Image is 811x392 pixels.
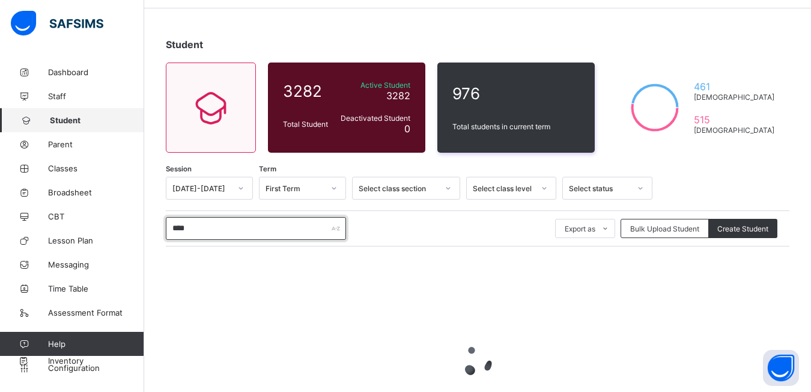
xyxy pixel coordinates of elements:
span: Time Table [48,284,144,293]
span: Lesson Plan [48,236,144,245]
button: Open asap [763,350,799,386]
span: Active Student [338,81,410,90]
span: Term [259,165,276,173]
span: Assessment Format [48,308,144,317]
span: Messaging [48,260,144,269]
span: 976 [452,84,580,103]
span: Student [50,115,144,125]
div: [DATE]-[DATE] [172,184,231,193]
span: CBT [48,212,144,221]
span: Dashboard [48,67,144,77]
span: Session [166,165,192,173]
div: Select class section [359,184,438,193]
span: Staff [48,91,144,101]
span: [DEMOGRAPHIC_DATA] [694,126,774,135]
span: Parent [48,139,144,149]
span: Bulk Upload Student [630,224,699,233]
img: safsims [11,11,103,36]
span: Create Student [717,224,768,233]
div: Total Student [280,117,335,132]
div: First Term [266,184,324,193]
span: [DEMOGRAPHIC_DATA] [694,93,774,102]
span: 3282 [283,82,332,100]
span: Help [48,339,144,349]
span: Classes [48,164,144,173]
span: Configuration [48,363,144,373]
div: Select status [569,184,630,193]
span: Total students in current term [452,122,580,131]
span: Export as [565,224,595,233]
span: Student [166,38,203,51]
span: 515 [694,114,774,126]
span: Broadsheet [48,188,144,197]
span: Deactivated Student [338,114,410,123]
div: Select class level [473,184,534,193]
span: 461 [694,81,774,93]
span: 0 [404,123,410,135]
span: 3282 [386,90,410,102]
